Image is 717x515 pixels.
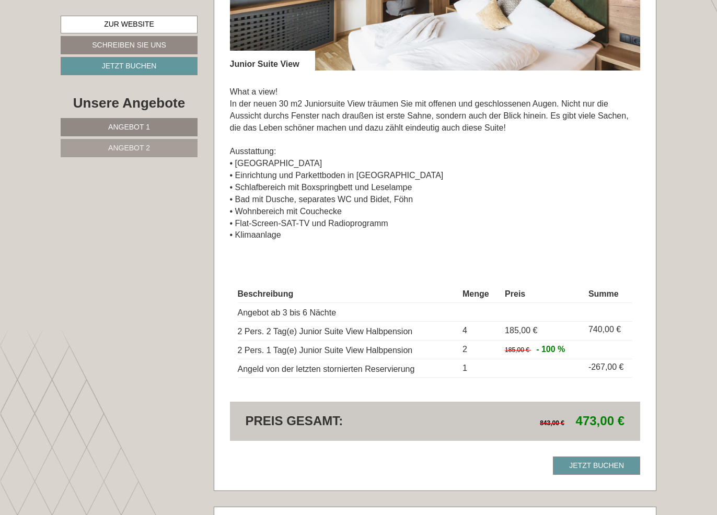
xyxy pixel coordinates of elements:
td: Angeld von der letzten stornierten Reservierung [238,359,458,378]
p: What a view! In der neuen 30 m2 Juniorsuite View träumen Sie mit offenen und geschlossenen Augen.... [230,86,641,241]
span: 185,00 € [505,346,529,354]
div: Junior Suite View [230,51,315,71]
span: 185,00 € [505,326,537,335]
td: 2 Pers. 2 Tag(e) Junior Suite View Halbpension [238,321,458,340]
td: 2 Pers. 1 Tag(e) Junior Suite View Halbpension [238,340,458,359]
td: Angebot ab 3 bis 6 Nächte [238,303,458,322]
td: -267,00 € [584,359,632,378]
a: Schreiben Sie uns [61,36,198,54]
th: Preis [501,286,584,302]
a: Jetzt buchen [553,457,640,475]
th: Summe [584,286,632,302]
span: Angebot 1 [108,123,150,131]
td: 4 [458,321,501,340]
div: Preis gesamt: [238,412,435,430]
span: 473,00 € [576,414,625,428]
td: 740,00 € [584,321,632,340]
span: 843,00 € [540,419,564,427]
span: - 100 % [536,345,565,354]
th: Beschreibung [238,286,458,302]
div: Unsere Angebote [61,93,198,113]
th: Menge [458,286,501,302]
a: Zur Website [61,16,198,33]
span: Angebot 2 [108,144,150,152]
td: 2 [458,340,501,359]
a: Jetzt buchen [61,57,198,75]
td: 1 [458,359,501,378]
